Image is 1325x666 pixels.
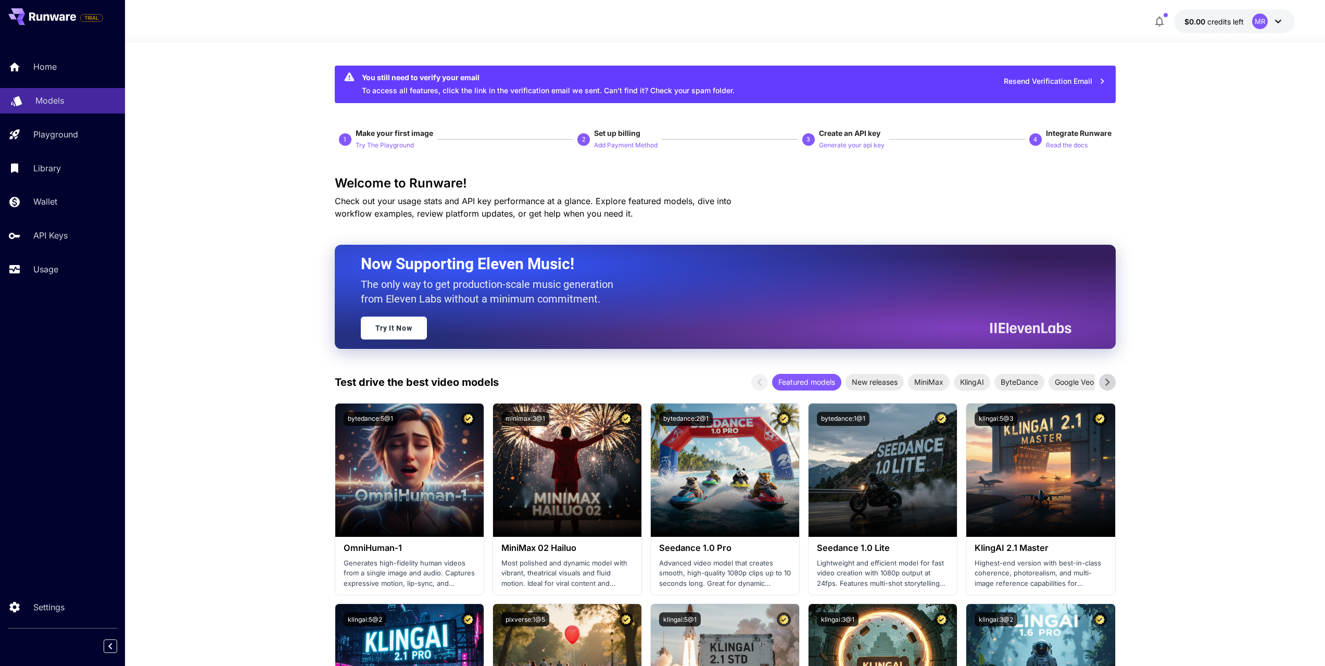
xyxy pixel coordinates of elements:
button: klingai:3@1 [817,612,859,626]
p: Wallet [33,195,57,208]
span: ByteDance [994,376,1044,387]
img: alt [651,404,799,537]
p: Add Payment Method [594,141,658,150]
img: alt [335,404,484,537]
img: alt [809,404,957,537]
span: KlingAI [954,376,990,387]
button: klingai:5@2 [344,612,386,626]
div: MR [1252,14,1268,29]
span: New releases [846,376,904,387]
button: $0.00MR [1174,9,1295,33]
button: Certified Model – Vetted for best performance and includes a commercial license. [935,412,949,426]
button: bytedance:1@1 [817,412,869,426]
h3: Welcome to Runware! [335,176,1116,191]
button: Collapse sidebar [104,639,117,653]
button: Certified Model – Vetted for best performance and includes a commercial license. [777,612,791,626]
p: Highest-end version with best-in-class coherence, photorealism, and multi-image reference capabil... [975,558,1106,589]
button: Certified Model – Vetted for best performance and includes a commercial license. [1093,612,1107,626]
p: 2 [582,135,586,144]
span: $0.00 [1184,17,1207,26]
button: Certified Model – Vetted for best performance and includes a commercial license. [619,612,633,626]
button: Add Payment Method [594,139,658,151]
h3: MiniMax 02 Hailuo [501,543,633,553]
button: klingai:3@2 [975,612,1017,626]
h3: Seedance 1.0 Pro [659,543,791,553]
p: Read the docs [1046,141,1088,150]
div: Google Veo [1049,374,1100,391]
p: Usage [33,263,58,275]
p: Playground [33,128,78,141]
button: bytedance:5@1 [344,412,397,426]
div: To access all features, click the link in the verification email we sent. Can’t find it? Check yo... [362,69,735,100]
button: klingai:5@1 [659,612,701,626]
h2: Now Supporting Eleven Music! [361,254,1064,274]
button: Certified Model – Vetted for best performance and includes a commercial license. [777,412,791,426]
button: Certified Model – Vetted for best performance and includes a commercial license. [935,612,949,626]
button: bytedance:2@1 [659,412,713,426]
div: New releases [846,374,904,391]
p: 4 [1033,135,1037,144]
button: Certified Model – Vetted for best performance and includes a commercial license. [619,412,633,426]
span: Integrate Runware [1046,129,1112,137]
p: Lightweight and efficient model for fast video creation with 1080p output at 24fps. Features mult... [817,558,949,589]
h3: KlingAI 2.1 Master [975,543,1106,553]
h3: OmniHuman‑1 [344,543,475,553]
span: TRIAL [81,14,103,22]
div: ByteDance [994,374,1044,391]
h3: Seedance 1.0 Lite [817,543,949,553]
p: Generate your api key [819,141,885,150]
div: You still need to verify your email [362,72,735,83]
img: alt [966,404,1115,537]
p: Settings [33,601,65,613]
a: Try It Now [361,317,427,340]
span: credits left [1207,17,1244,26]
button: Read the docs [1046,139,1088,151]
span: Set up billing [594,129,640,137]
span: MiniMax [908,376,950,387]
button: Certified Model – Vetted for best performance and includes a commercial license. [461,412,475,426]
span: Create an API key [819,129,880,137]
button: Resend Verification Email [998,71,1112,92]
p: 3 [806,135,810,144]
span: Check out your usage stats and API key performance at a glance. Explore featured models, dive int... [335,196,731,219]
div: Featured models [772,374,841,391]
p: API Keys [33,229,68,242]
p: Generates high-fidelity human videos from a single image and audio. Captures expressive motion, l... [344,558,475,589]
span: Make your first image [356,129,433,137]
button: Try The Playground [356,139,414,151]
p: Library [33,162,61,174]
span: Google Veo [1049,376,1100,387]
p: Test drive the best video models [335,374,499,390]
div: Collapse sidebar [111,637,125,656]
p: Home [33,60,57,73]
p: Try The Playground [356,141,414,150]
button: pixverse:1@5 [501,612,549,626]
div: KlingAI [954,374,990,391]
button: minimax:3@1 [501,412,549,426]
button: Generate your api key [819,139,885,151]
p: The only way to get production-scale music generation from Eleven Labs without a minimum commitment. [361,277,621,306]
button: Certified Model – Vetted for best performance and includes a commercial license. [1093,412,1107,426]
span: Add your payment card to enable full platform functionality. [80,11,103,24]
p: 1 [343,135,347,144]
p: Models [35,94,64,107]
span: Featured models [772,376,841,387]
img: alt [493,404,641,537]
button: klingai:5@3 [975,412,1017,426]
div: MiniMax [908,374,950,391]
button: Certified Model – Vetted for best performance and includes a commercial license. [461,612,475,626]
p: Advanced video model that creates smooth, high-quality 1080p clips up to 10 seconds long. Great f... [659,558,791,589]
div: $0.00 [1184,16,1244,27]
p: Most polished and dynamic model with vibrant, theatrical visuals and fluid motion. Ideal for vira... [501,558,633,589]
